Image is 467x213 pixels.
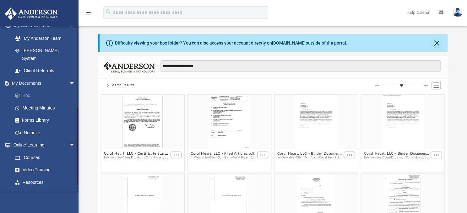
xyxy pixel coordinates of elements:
[257,152,269,158] button: More options
[107,156,137,160] button: Viewable-ClientDocs
[318,156,319,160] span: /
[453,8,462,17] img: User Pic
[231,156,232,160] span: /
[404,156,405,160] span: /
[9,32,79,45] a: My Anderson Team
[225,156,231,160] button: Law
[171,152,182,158] button: More options
[4,189,85,201] a: Billingarrow_drop_down
[9,151,82,164] a: Courses
[3,8,60,20] img: Anderson Advisors Platinum Portal
[9,89,85,102] a: Box
[432,39,441,47] button: Close
[432,81,441,90] button: Switch to List View
[397,156,398,160] span: /
[280,156,310,160] button: Viewable-ClientDocs
[115,40,347,46] div: Difficulty viewing your box folder? You can also access your account directly on outside of the p...
[375,83,379,88] button: Decrease column size
[398,156,404,160] button: Law
[381,83,422,88] input: Column size
[344,152,355,158] button: More options
[364,152,429,156] button: Coral Heart, LLC - Binder Documents - DocuSigned.pdf
[138,156,144,160] button: Law
[9,176,82,189] a: Resources
[194,156,224,160] button: Viewable-ClientDocs
[4,77,85,89] a: My Documentsarrow_drop_down
[69,77,82,90] span: arrow_drop_down
[9,45,82,65] a: [PERSON_NAME] System
[431,152,442,158] button: More options
[145,156,169,160] button: Coral Heart, LLC
[224,156,225,160] span: /
[310,156,312,160] span: /
[190,152,256,156] button: Coral Heart, LLC - Filed Articles.pdf
[137,156,138,160] span: /
[9,126,85,139] a: Notarize
[9,102,85,114] a: Meeting Minutes
[105,8,112,15] i: search
[406,156,429,160] button: Coral Heart, LLC
[367,156,397,160] button: Viewable-ClientDocs
[272,40,306,45] a: [DOMAIN_NAME]
[69,139,82,152] span: arrow_drop_down
[319,156,342,160] button: Coral Heart, LLC
[190,156,256,160] span: In
[144,156,145,160] span: /
[277,152,342,156] button: Coral Heart, LLC - Binder Documents.pdf
[9,164,79,176] a: Video Training
[85,12,92,16] a: menu
[4,139,82,152] a: Online Learningarrow_drop_down
[111,83,134,88] div: Search Results
[9,65,82,77] a: Client Referrals
[312,156,318,160] button: Law
[85,9,92,16] i: menu
[160,60,441,72] input: Search files and folders
[424,83,428,88] button: Increase column size
[104,156,169,160] span: In
[364,156,429,160] span: In
[104,152,169,156] button: Coral Heart, LLC - Certificate Standings.pdf
[9,114,82,127] a: Forms Library
[277,156,342,160] span: In
[69,189,82,201] span: arrow_drop_down
[232,156,256,160] button: Coral Heart, LLC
